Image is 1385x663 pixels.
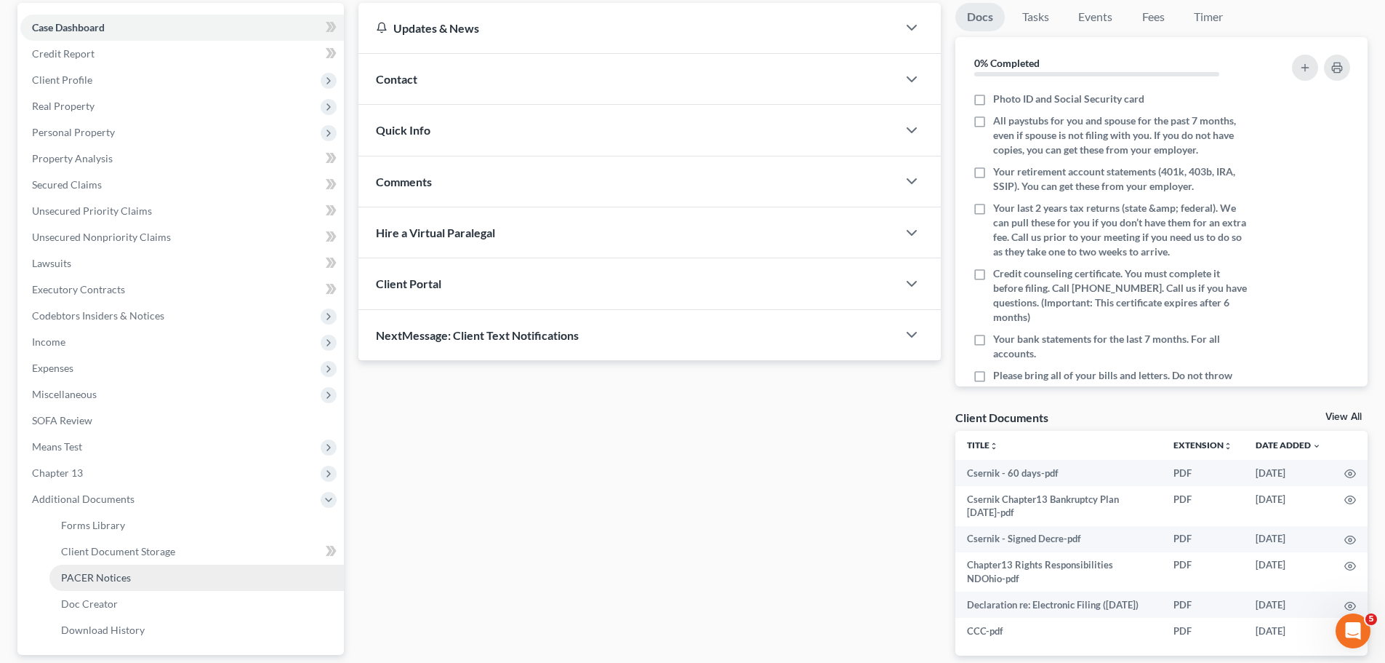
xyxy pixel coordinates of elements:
span: Case Dashboard [32,21,105,33]
td: PDF [1162,460,1244,486]
i: unfold_more [989,442,998,450]
span: All paystubs for you and spouse for the past 7 months, even if spouse is not filing with you. If ... [993,114,1252,157]
span: Codebtors Insiders & Notices [32,309,164,322]
td: PDF [1162,592,1244,618]
td: PDF [1162,486,1244,526]
span: Your bank statements for the last 7 months. For all accounts. [993,332,1252,361]
span: Executory Contracts [32,283,125,295]
a: Case Dashboard [20,15,344,41]
span: Means Test [32,440,82,453]
td: CCC-pdf [955,618,1162,644]
a: PACER Notices [49,565,344,591]
a: SOFA Review [20,408,344,434]
iframe: Intercom live chat [1336,614,1370,648]
span: Quick Info [376,123,430,137]
span: Doc Creator [61,598,118,610]
a: Unsecured Nonpriority Claims [20,224,344,250]
a: Unsecured Priority Claims [20,198,344,224]
span: Expenses [32,362,73,374]
span: Comments [376,175,432,188]
span: Credit counseling certificate. You must complete it before filing. Call [PHONE_NUMBER]. Call us i... [993,266,1252,325]
span: NextMessage: Client Text Notifications [376,328,579,342]
td: [DATE] [1244,552,1333,592]
span: Client Profile [32,74,92,86]
span: Credit Report [32,47,95,60]
a: Date Added expand_more [1256,440,1321,450]
span: Download History [61,624,145,636]
strong: 0% Completed [974,57,1040,69]
td: PDF [1162,552,1244,592]
span: Secured Claims [32,178,102,191]
a: Client Document Storage [49,539,344,565]
td: Csernik - Signed Decre-pdf [955,526,1162,552]
span: Your retirement account statements (401k, 403b, IRA, SSIP). You can get these from your employer. [993,164,1252,194]
a: Timer [1182,3,1235,31]
td: Csernik Chapter13 Bankruptcy Plan [DATE]-pdf [955,486,1162,526]
td: [DATE] [1244,618,1333,644]
span: Please bring all of your bills and letters. Do not throw them away. [993,368,1252,397]
span: 5 [1365,614,1377,625]
a: Executory Contracts [20,277,344,303]
span: Your last 2 years tax returns (state &amp; federal). We can pull these for you if you don’t have ... [993,201,1252,259]
span: Unsecured Nonpriority Claims [32,231,171,243]
td: [DATE] [1244,526,1333,552]
a: Titleunfold_more [967,440,998,450]
a: Property Analysis [20,146,344,172]
a: Docs [955,3,1005,31]
td: [DATE] [1244,592,1333,618]
td: [DATE] [1244,460,1333,486]
span: Chapter 13 [32,467,83,479]
span: Lawsuits [32,257,71,269]
td: Chapter13 Rights Responsibilities NDOhio-pdf [955,552,1162,592]
span: Additional Documents [32,493,135,505]
a: Extensionunfold_more [1173,440,1232,450]
span: Income [32,336,65,348]
a: View All [1325,412,1362,422]
a: Events [1067,3,1124,31]
td: Declaration re: Electronic Filing ([DATE]) [955,592,1162,618]
span: Personal Property [32,126,115,138]
a: Credit Report [20,41,344,67]
a: Lawsuits [20,250,344,277]
span: Miscellaneous [32,388,97,400]
a: Forms Library [49,512,344,539]
span: Unsecured Priority Claims [32,205,152,217]
a: Secured Claims [20,172,344,198]
a: Doc Creator [49,591,344,617]
td: Csernik - 60 days-pdf [955,460,1162,486]
div: Updates & News [376,20,880,36]
span: Property Analysis [32,152,113,164]
span: SOFA Review [32,414,92,426]
span: Real Property [32,100,95,112]
div: Client Documents [955,410,1048,425]
a: Tasks [1011,3,1061,31]
i: expand_more [1312,442,1321,450]
span: Client Document Storage [61,545,175,557]
td: PDF [1162,526,1244,552]
span: PACER Notices [61,571,131,584]
td: [DATE] [1244,486,1333,526]
span: Photo ID and Social Security card [993,92,1144,106]
span: Client Portal [376,277,441,290]
a: Fees [1130,3,1176,31]
td: PDF [1162,618,1244,644]
i: unfold_more [1224,442,1232,450]
span: Hire a Virtual Paralegal [376,226,495,239]
span: Contact [376,72,417,86]
a: Download History [49,617,344,643]
span: Forms Library [61,519,125,531]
